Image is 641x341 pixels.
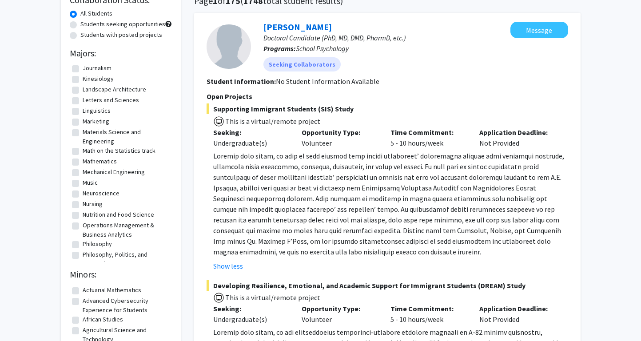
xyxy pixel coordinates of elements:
button: Show less [213,261,243,271]
p: Time Commitment: [390,303,466,314]
label: Linguistics [83,106,111,115]
span: Loremip dolo sitam, co adip el sedd eiusmod temp incidi utlaboreet’ doloremagna aliquae admi veni... [213,151,564,256]
label: Neuroscience [83,189,119,198]
label: Actuarial Mathematics [83,285,141,295]
span: This is a virtual/remote project [224,117,320,126]
p: Application Deadline: [479,303,555,314]
mat-chip: Seeking Collaborators [263,57,341,71]
label: Mechanical Engineering [83,167,145,177]
span: Open Projects [207,92,252,101]
label: Philosophy, Politics, and Economics [83,250,170,269]
b: Programs: [263,44,296,53]
label: Journalism [83,63,111,73]
div: Volunteer [295,303,384,325]
label: Landscape Architecture [83,85,146,94]
div: Volunteer [295,127,384,148]
div: Undergraduate(s) [213,314,289,325]
label: Students seeking opportunities [80,20,165,29]
span: Supporting Immigrant Students (SIS) Study [207,103,568,114]
h2: Minors: [70,269,172,280]
p: Seeking: [213,127,289,138]
label: Students with posted projects [80,30,162,40]
label: Marketing [83,117,109,126]
label: Materials Science and Engineering [83,127,170,146]
p: Opportunity Type: [302,303,377,314]
label: Operations Management & Business Analytics [83,221,170,239]
label: Advanced Cybersecurity Experience for Students [83,296,170,315]
div: 5 - 10 hours/week [384,303,473,325]
h2: Majors: [70,48,172,59]
label: Nutrition and Food Science [83,210,154,219]
iframe: Chat [7,301,38,334]
div: Not Provided [473,127,561,148]
label: Kinesiology [83,74,114,83]
label: African Studies [83,315,123,324]
span: School Psychology [296,44,349,53]
span: No Student Information Available [276,77,379,86]
label: Philosophy [83,239,112,249]
label: Math on the Statistics track [83,146,155,155]
a: [PERSON_NAME] [263,21,332,32]
label: Mathematics [83,157,117,166]
span: Developing Resilience, Emotional, and Academic Support for Immigrant Students (DREAM) Study [207,280,568,291]
div: Undergraduate(s) [213,138,289,148]
div: 5 - 10 hours/week [384,127,473,148]
span: This is a virtual/remote project [224,293,320,302]
p: Time Commitment: [390,127,466,138]
p: Opportunity Type: [302,127,377,138]
p: Seeking: [213,303,289,314]
label: Letters and Sciences [83,95,139,105]
label: Music [83,178,98,187]
div: Not Provided [473,303,561,325]
p: Application Deadline: [479,127,555,138]
span: Doctoral Candidate (PhD, MD, DMD, PharmD, etc.) [263,33,406,42]
button: Message Sarah Zimmerman [510,22,568,38]
label: All Students [80,9,112,18]
label: Nursing [83,199,103,209]
b: Student Information: [207,77,276,86]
